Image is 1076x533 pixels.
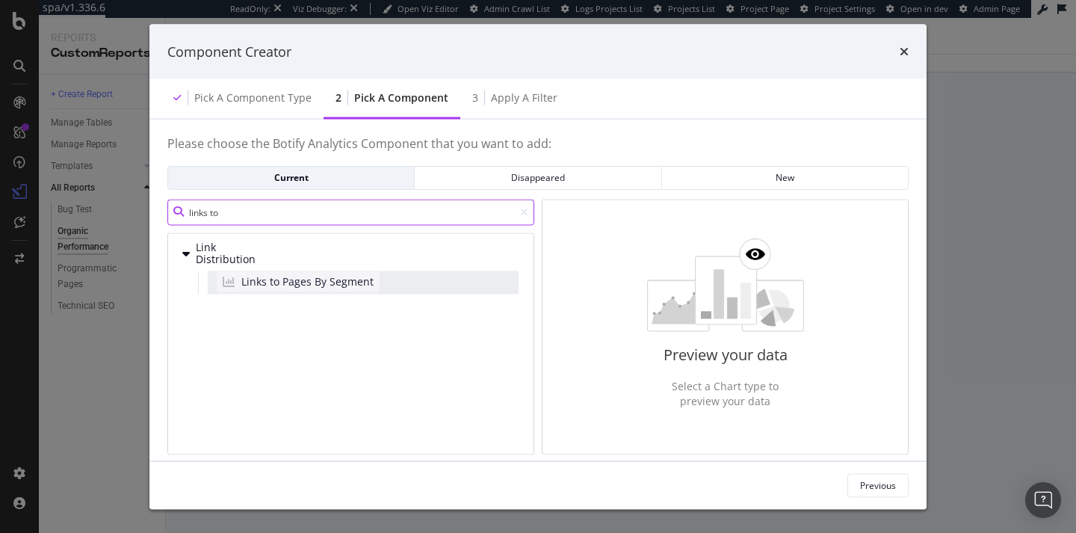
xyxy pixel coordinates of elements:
div: Disappeared [427,171,649,184]
div: Apply a Filter [491,90,557,105]
span: Link Distribution [196,241,262,265]
div: Component Creator [167,42,291,61]
div: 3 [472,90,478,105]
div: New [674,171,896,184]
div: 2 [336,90,341,105]
p: Select a Chart type to preview your data [664,379,788,409]
button: Previous [847,473,909,497]
div: Previous [860,478,896,491]
span: Links to Pages By Segment [241,274,374,289]
div: times [900,42,909,61]
img: 6lKRJOuE.png [647,238,804,331]
button: Current [167,165,415,189]
h4: Please choose the Botify Analytics Component that you want to add: [167,138,909,166]
div: Open Intercom Messenger [1025,482,1061,518]
button: New [662,165,909,189]
p: Preview your data [664,344,788,366]
div: modal [149,24,927,509]
div: Current [180,171,402,184]
div: Pick a Component type [194,90,312,105]
div: Pick a Component [354,90,448,105]
input: Name of the Botify Component [167,199,534,225]
button: Disappeared [415,165,661,189]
